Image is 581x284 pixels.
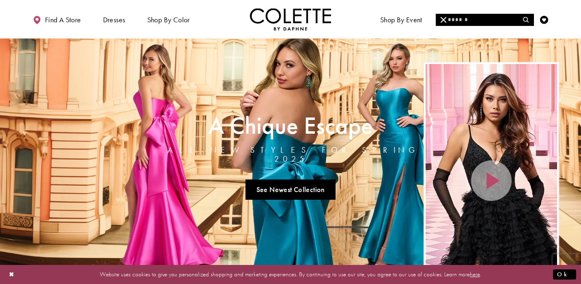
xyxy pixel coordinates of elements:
[250,8,331,30] a: Visit Home Page
[145,8,192,30] span: Shop by color
[31,8,83,30] a: Find a store
[103,16,125,24] span: Dresses
[470,270,480,278] a: here
[101,8,127,30] span: Dresses
[157,176,424,203] ul: Slider Links
[518,14,534,26] button: Submit Search
[250,8,331,30] img: Colette by Daphne
[45,16,81,24] span: Find a store
[436,14,534,26] input: Search
[553,269,576,280] button: Submit Dialog
[58,269,523,280] p: Website uses cookies to give you personalized shopping and marketing experiences. By continuing t...
[147,16,190,24] span: Shop by color
[436,14,534,26] div: Search form
[5,267,19,282] button: Close Dialog
[378,8,424,30] span: Shop By Event
[538,8,550,30] a: Check Wishlist
[436,14,452,26] button: Close Search
[245,179,336,200] a: See Newest Collection A Chique Escape All New Styles For Spring 2025
[380,16,422,24] span: Shop By Event
[520,8,532,30] a: Toggle search
[442,8,502,30] a: Meet the designer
